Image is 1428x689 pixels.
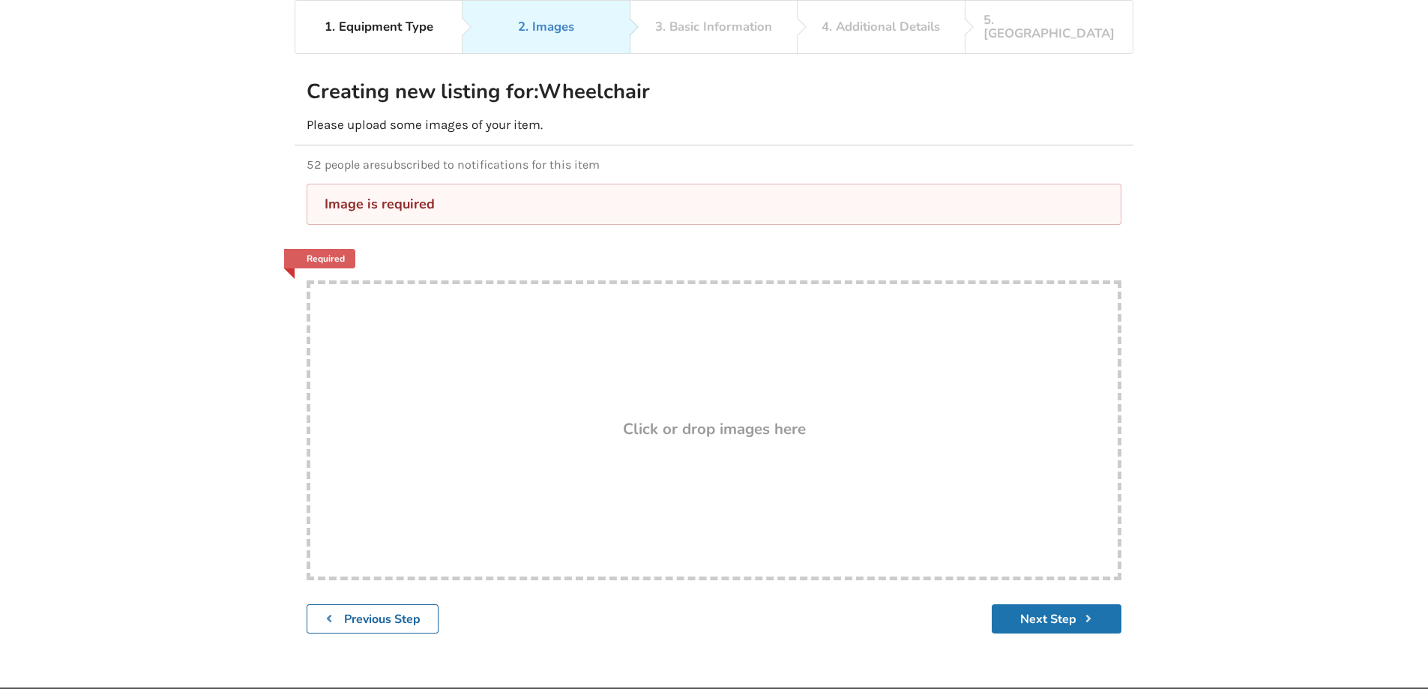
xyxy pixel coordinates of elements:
h3: Click or drop images here [623,419,806,439]
div: Image is required [325,196,1103,213]
p: 52 people are subscribed to notifications for this item [307,157,1121,172]
button: Previous Step [307,604,439,634]
p: Please upload some images of your item. [307,117,1121,133]
button: Next Step [992,604,1121,634]
div: 2. Images [518,20,574,34]
h2: Creating new listing for: Wheelchair [307,79,711,105]
b: Previous Step [344,611,421,628]
div: 1. Equipment Type [325,20,433,34]
a: Required [284,249,356,268]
